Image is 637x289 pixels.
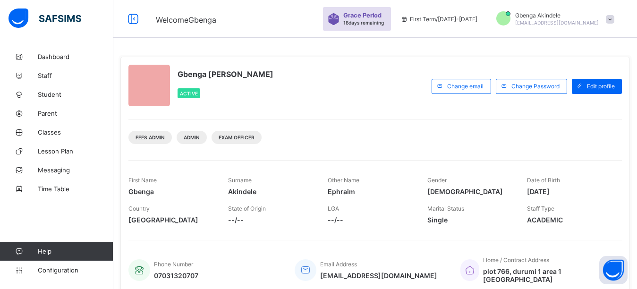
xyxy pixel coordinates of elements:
[527,177,560,184] span: Date of Birth
[128,205,150,212] span: Country
[38,166,113,174] span: Messaging
[38,110,113,117] span: Parent
[8,8,81,28] img: safsims
[427,205,464,212] span: Marital Status
[38,53,113,60] span: Dashboard
[328,177,359,184] span: Other Name
[320,261,357,268] span: Email Address
[128,216,214,224] span: [GEOGRAPHIC_DATA]
[38,72,113,79] span: Staff
[427,177,447,184] span: Gender
[527,187,612,195] span: [DATE]
[219,135,255,140] span: Exam Officer
[447,83,484,90] span: Change email
[178,69,273,79] span: Gbenga [PERSON_NAME]
[38,266,113,274] span: Configuration
[343,20,384,25] span: 18 days remaining
[228,205,266,212] span: State of Origin
[328,216,413,224] span: --/--
[527,216,612,224] span: ACADEMIC
[599,256,628,284] button: Open asap
[515,20,599,25] span: [EMAIL_ADDRESS][DOMAIN_NAME]
[320,272,437,280] span: [EMAIL_ADDRESS][DOMAIN_NAME]
[328,205,339,212] span: LGA
[511,83,560,90] span: Change Password
[180,91,198,96] span: Active
[228,177,252,184] span: Surname
[128,177,157,184] span: First Name
[228,187,314,195] span: Akindele
[38,128,113,136] span: Classes
[38,185,113,193] span: Time Table
[587,83,615,90] span: Edit profile
[136,135,165,140] span: Fees Admin
[328,187,413,195] span: Ephraim
[328,13,340,25] img: sticker-purple.71386a28dfed39d6af7621340158ba97.svg
[184,135,200,140] span: Admin
[154,272,198,280] span: 07031320707
[515,12,599,19] span: Gbenga Akindele
[400,16,477,23] span: session/term information
[427,187,513,195] span: [DEMOGRAPHIC_DATA]
[38,147,113,155] span: Lesson Plan
[154,261,193,268] span: Phone Number
[483,256,549,263] span: Home / Contract Address
[483,267,612,283] span: plot 766, durumi 1 area 1 [GEOGRAPHIC_DATA]
[38,91,113,98] span: Student
[487,11,619,27] div: GbengaAkindele
[156,15,216,25] span: Welcome Gbenga
[38,247,113,255] span: Help
[527,205,554,212] span: Staff Type
[128,187,214,195] span: Gbenga
[228,216,314,224] span: --/--
[427,216,513,224] span: Single
[343,12,382,19] span: Grace Period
